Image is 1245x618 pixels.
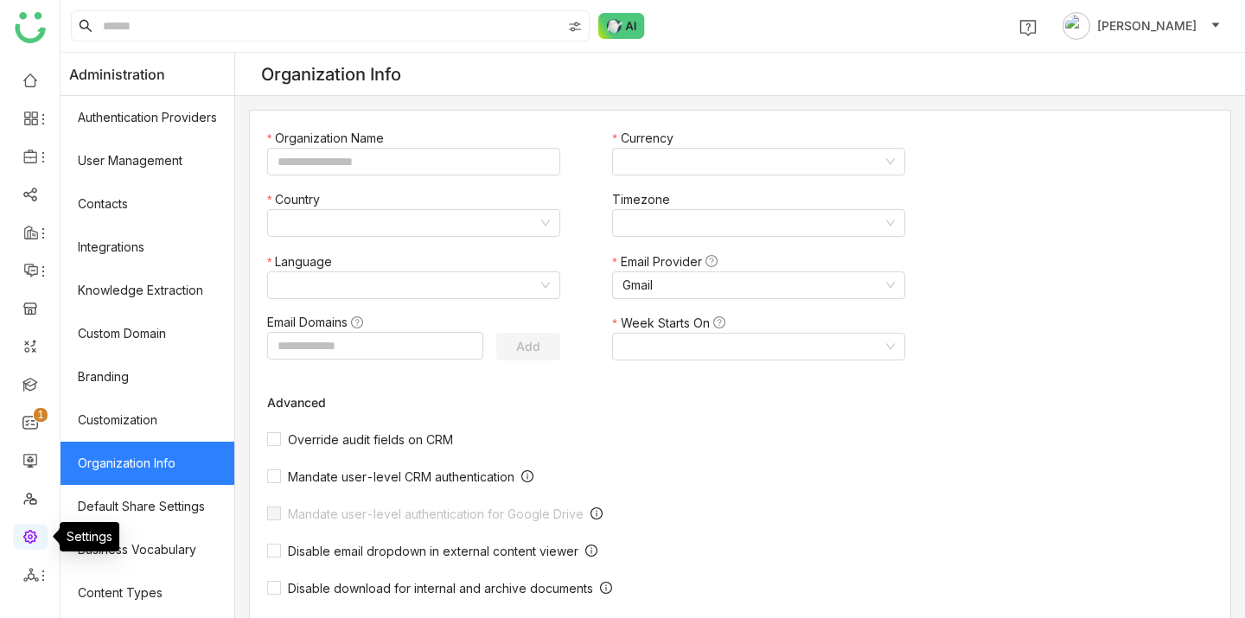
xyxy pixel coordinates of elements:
img: help.svg [1019,19,1037,36]
a: Integrations [61,226,234,269]
a: Branding [61,355,234,398]
a: Content Types [61,571,234,615]
a: Knowledge Extraction [61,269,234,312]
div: Organization Info [261,64,401,85]
button: Add [496,333,560,360]
label: Language [267,252,341,271]
p: 1 [37,406,44,424]
button: [PERSON_NAME] [1059,12,1224,40]
img: logo [15,12,46,43]
label: Week Starts On [612,314,733,333]
span: Mandate user-level CRM authentication [281,469,521,484]
span: [PERSON_NAME] [1097,16,1197,35]
a: Contacts [61,182,234,226]
div: Settings [60,522,119,551]
a: Customization [61,398,234,442]
span: Administration [69,53,165,96]
label: Email Provider [612,252,725,271]
span: Override audit fields on CRM [281,432,460,447]
img: ask-buddy-normal.svg [598,13,645,39]
div: Advanced [267,395,919,410]
label: Currency [612,129,681,148]
span: Mandate user-level authentication for Google Drive [281,507,591,521]
label: Organization Name [267,129,393,148]
img: avatar [1063,12,1090,40]
a: Custom Domain [61,312,234,355]
nz-select-item: Gmail [622,272,895,298]
a: Business Vocabulary [61,528,234,571]
label: Email Domains [267,313,372,332]
a: Authentication Providers [61,96,234,139]
span: Disable email dropdown in external content viewer [281,544,585,558]
nz-badge-sup: 1 [34,408,48,422]
img: search-type.svg [568,20,582,34]
a: Default Share Settings [61,485,234,528]
a: Organization Info [61,442,234,485]
a: User Management [61,139,234,182]
span: Disable download for internal and archive documents [281,581,600,596]
label: Country [267,190,329,209]
label: Timezone [612,190,679,209]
